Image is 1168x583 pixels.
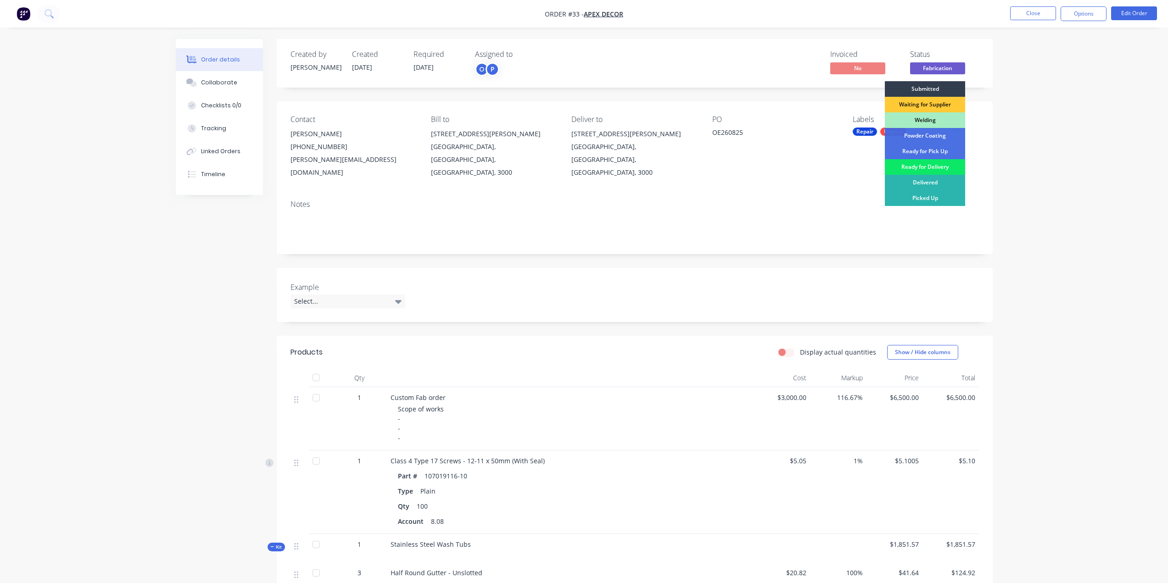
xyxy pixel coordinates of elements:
[391,568,482,577] span: Half Round Gutter - Unslotted
[571,128,697,179] div: [STREET_ADDRESS][PERSON_NAME][GEOGRAPHIC_DATA], [GEOGRAPHIC_DATA], [GEOGRAPHIC_DATA], 3000
[475,50,567,59] div: Assigned to
[885,159,965,175] div: Ready for Delivery
[431,140,557,179] div: [GEOGRAPHIC_DATA], [GEOGRAPHIC_DATA], [GEOGRAPHIC_DATA], 3000
[176,71,263,94] button: Collaborate
[571,128,697,140] div: [STREET_ADDRESS][PERSON_NAME]
[431,115,557,124] div: Bill to
[754,369,810,387] div: Cost
[1061,6,1107,21] button: Options
[926,456,975,466] span: $5.10
[887,345,958,360] button: Show / Hide columns
[398,405,444,442] span: Scope of works - - -
[201,124,226,133] div: Tracking
[398,515,427,528] div: Account
[880,128,906,136] div: Urgent
[486,62,499,76] div: P
[391,540,471,549] span: Stainless Steel Wash Tubs
[201,56,240,64] div: Order details
[176,48,263,71] button: Order details
[475,62,499,76] button: OP
[571,140,697,179] div: [GEOGRAPHIC_DATA], [GEOGRAPHIC_DATA], [GEOGRAPHIC_DATA], 3000
[885,128,965,144] div: Powder Coating
[270,544,282,550] span: Kit
[758,456,807,466] span: $5.05
[176,117,263,140] button: Tracking
[712,115,838,124] div: PO
[201,101,241,110] div: Checklists 0/0
[358,456,361,466] span: 1
[870,393,919,402] span: $6,500.00
[17,7,30,21] img: Factory
[431,128,557,179] div: [STREET_ADDRESS][PERSON_NAME][GEOGRAPHIC_DATA], [GEOGRAPHIC_DATA], [GEOGRAPHIC_DATA], 3000
[853,115,978,124] div: Labels
[176,163,263,186] button: Timeline
[814,456,863,466] span: 1%
[291,50,341,59] div: Created by
[291,128,416,140] div: [PERSON_NAME]
[417,484,439,498] div: Plain
[910,62,965,76] button: Fabrication
[201,78,237,87] div: Collaborate
[830,50,899,59] div: Invoiced
[431,128,557,140] div: [STREET_ADDRESS][PERSON_NAME]
[176,94,263,117] button: Checklists 0/0
[291,115,416,124] div: Contact
[176,140,263,163] button: Linked Orders
[421,469,471,483] div: 107019116-10
[758,393,807,402] span: $3,000.00
[866,369,923,387] div: Price
[391,393,446,402] span: Custom Fab order
[358,539,361,549] span: 1
[870,539,919,549] span: $1,851.57
[414,63,434,72] span: [DATE]
[910,50,979,59] div: Status
[291,200,979,209] div: Notes
[758,568,807,577] span: $20.82
[398,500,413,513] div: Qty
[870,568,919,577] span: $41.64
[475,62,489,76] div: O
[926,568,975,577] span: $124.92
[413,500,431,513] div: 100
[922,369,979,387] div: Total
[398,469,421,483] div: Part #
[332,369,387,387] div: Qty
[291,294,405,308] div: Select...
[870,456,919,466] span: $5.1005
[398,484,417,498] div: Type
[427,515,447,528] div: 8.08
[885,112,965,128] div: Welding
[712,128,827,140] div: OE260825
[291,140,416,153] div: [PHONE_NUMBER]
[814,568,863,577] span: 100%
[885,97,965,112] div: Waiting for Supplier
[201,170,225,178] div: Timeline
[1010,6,1056,20] button: Close
[291,62,341,72] div: [PERSON_NAME]
[352,50,402,59] div: Created
[926,393,975,402] span: $6,500.00
[358,568,361,577] span: 3
[414,50,464,59] div: Required
[830,62,885,74] span: No
[291,347,323,358] div: Products
[291,128,416,179] div: [PERSON_NAME][PHONE_NUMBER][PERSON_NAME][EMAIL_ADDRESS][DOMAIN_NAME]
[814,393,863,402] span: 116.67%
[800,347,876,357] label: Display actual quantities
[885,144,965,159] div: Ready for Pick Up
[885,175,965,190] div: Delivered
[810,369,866,387] div: Markup
[391,456,545,465] span: Class 4 Type 17 Screws - 12-11 x 50mm (With Seal)
[885,81,965,97] div: Submitted
[291,282,405,293] label: Example
[358,393,361,402] span: 1
[1111,6,1157,20] button: Edit Order
[910,62,965,74] span: Fabrication
[885,190,965,206] div: Picked Up
[268,543,285,551] div: Kit
[545,10,584,18] span: Order #33 -
[926,539,975,549] span: $1,851.57
[291,153,416,179] div: [PERSON_NAME][EMAIL_ADDRESS][DOMAIN_NAME]
[584,10,623,18] a: Apex Decor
